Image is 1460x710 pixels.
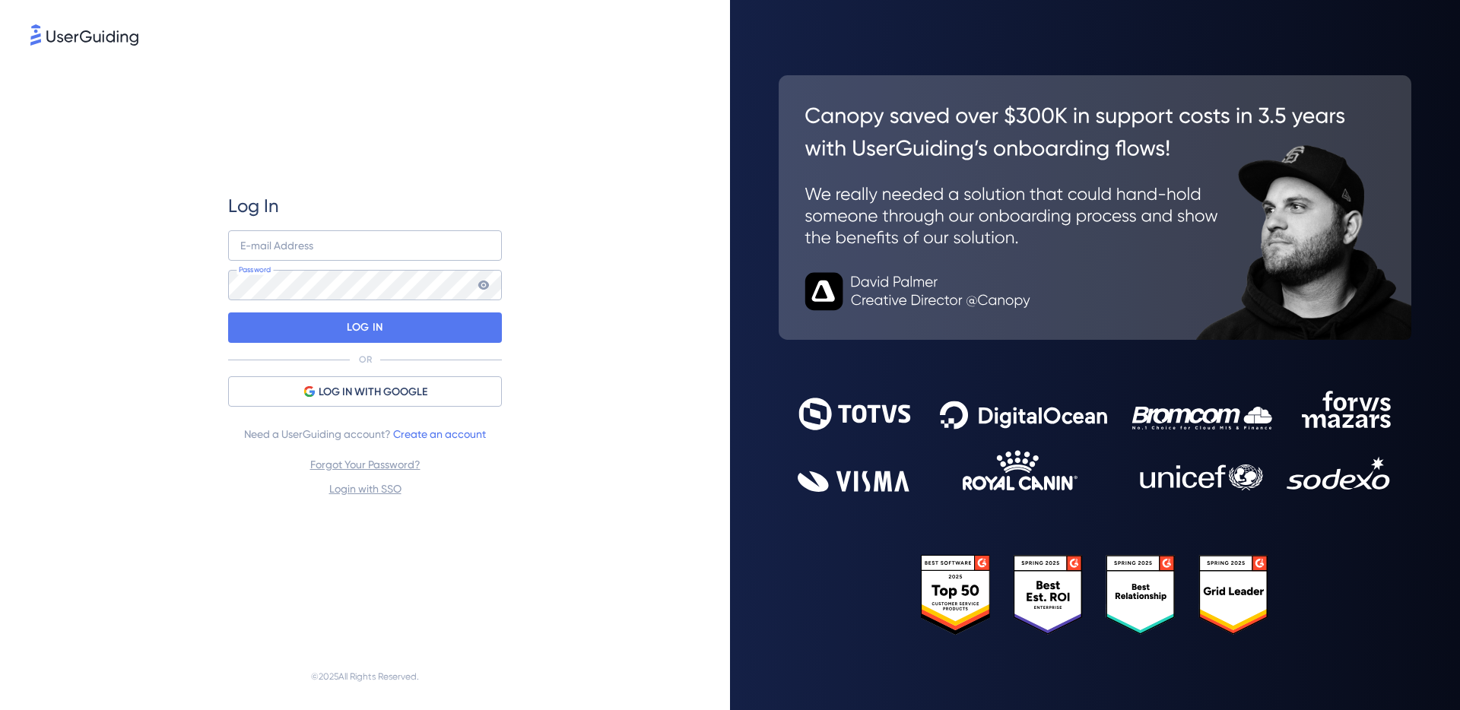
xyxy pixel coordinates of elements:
[393,428,486,440] a: Create an account
[311,667,419,686] span: © 2025 All Rights Reserved.
[798,391,1392,492] img: 9302ce2ac39453076f5bc0f2f2ca889b.svg
[359,353,372,366] p: OR
[228,230,502,261] input: example@company.com
[228,194,279,218] span: Log In
[347,315,382,340] p: LOG IN
[30,24,138,46] img: 8faab4ba6bc7696a72372aa768b0286c.svg
[779,75,1411,340] img: 26c0aa7c25a843aed4baddd2b5e0fa68.svg
[244,425,486,443] span: Need a UserGuiding account?
[329,483,401,495] a: Login with SSO
[310,458,421,471] a: Forgot Your Password?
[319,383,427,401] span: LOG IN WITH GOOGLE
[921,555,1269,635] img: 25303e33045975176eb484905ab012ff.svg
